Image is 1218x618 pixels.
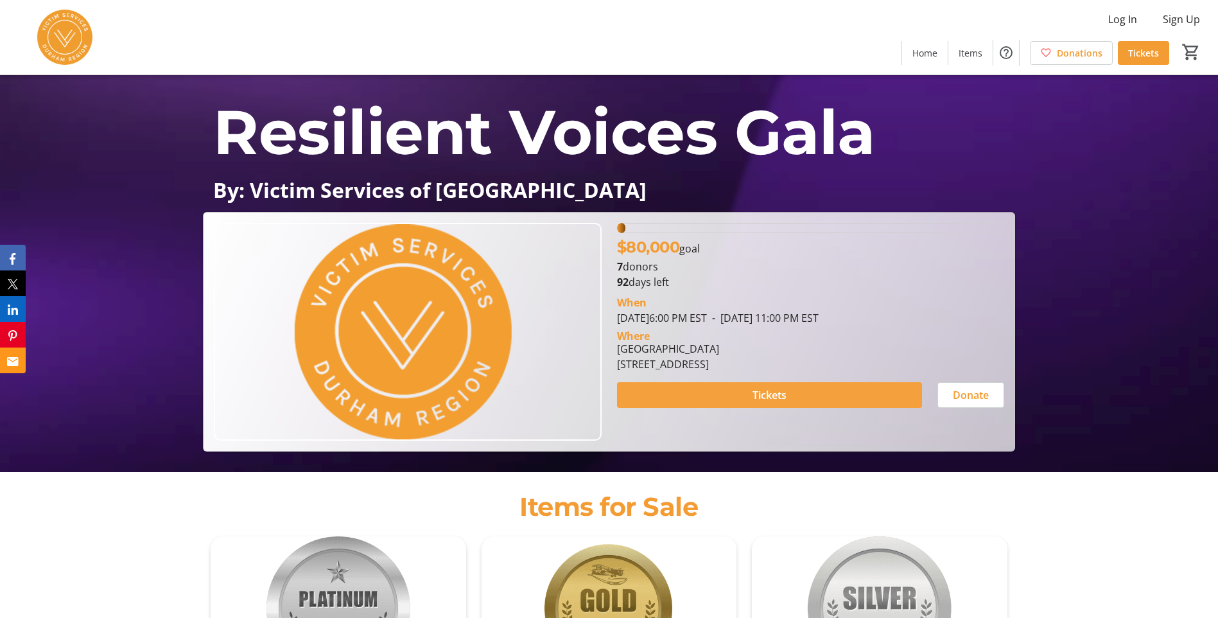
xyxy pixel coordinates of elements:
span: 92 [617,275,629,289]
p: goal [617,236,700,259]
span: Donate [953,387,989,403]
div: Items for Sale [211,488,1007,526]
span: Tickets [1128,46,1159,60]
span: Home [912,46,937,60]
p: By: Victim Services of [GEOGRAPHIC_DATA] [213,179,1005,201]
span: Resilient Voices Gala [213,94,875,170]
span: [DATE] 11:00 PM EST [707,311,819,325]
span: $80,000 [617,238,680,256]
button: Donate [937,382,1004,408]
span: Donations [1057,46,1102,60]
button: Log In [1098,9,1147,30]
span: Tickets [753,387,787,403]
button: Cart [1179,40,1203,64]
p: donors [617,259,1004,274]
b: 7 [617,260,623,274]
div: When [617,295,647,310]
button: Help [993,40,1019,66]
span: Items [959,46,982,60]
div: [STREET_ADDRESS] [617,357,719,372]
div: Where [617,331,650,341]
span: Log In [1108,12,1137,27]
button: Tickets [617,382,922,408]
img: Campaign CTA Media Photo [214,223,601,441]
span: Sign Up [1163,12,1200,27]
a: Donations [1030,41,1113,65]
a: Home [902,41,948,65]
div: 2.25% of fundraising goal reached [617,223,1004,233]
span: - [707,311,720,325]
a: Tickets [1118,41,1169,65]
img: Victim Services of Durham Region's Logo [8,5,122,69]
div: [GEOGRAPHIC_DATA] [617,341,719,357]
button: Sign Up [1153,9,1210,30]
p: days left [617,274,1004,290]
span: [DATE] 6:00 PM EST [617,311,707,325]
a: Items [948,41,993,65]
